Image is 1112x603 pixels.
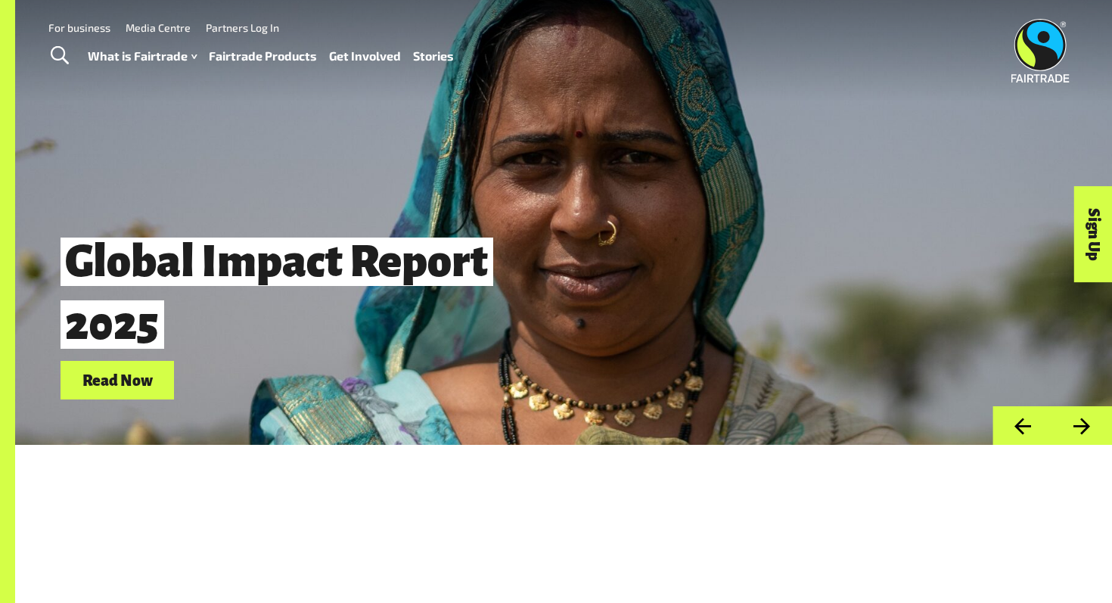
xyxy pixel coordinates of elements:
a: For business [48,21,110,34]
a: Read Now [61,361,174,399]
a: Get Involved [329,45,401,67]
a: What is Fairtrade [88,45,197,67]
a: Toggle Search [41,37,78,75]
span: Global Impact Report 2025 [61,238,493,349]
a: Fairtrade Products [209,45,317,67]
a: Media Centre [126,21,191,34]
button: Next [1052,406,1112,445]
a: Stories [413,45,454,67]
a: Partners Log In [206,21,279,34]
img: Fairtrade Australia New Zealand logo [1011,19,1070,82]
button: Previous [992,406,1052,445]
